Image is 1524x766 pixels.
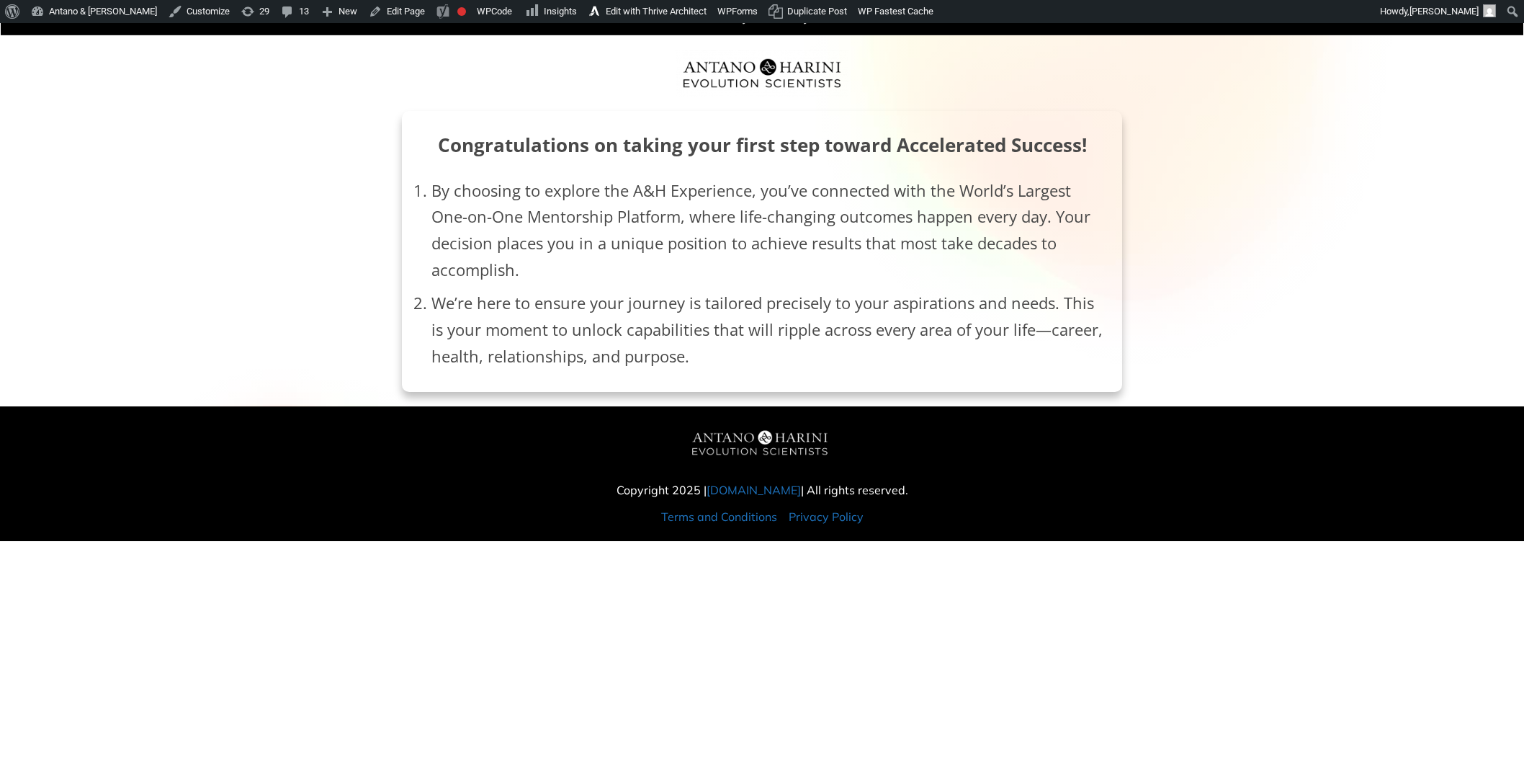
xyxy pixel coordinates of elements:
[457,7,466,16] div: Focus keyphrase not set
[1409,6,1479,17] span: [PERSON_NAME]
[707,483,801,497] a: [DOMAIN_NAME]
[661,509,777,524] a: Terms and Conditions
[789,509,864,524] a: Privacy Policy
[431,290,1107,369] li: We’re here to ensure your journey is tailored precisely to your aspirations and needs. This is yo...
[544,6,577,17] span: Insights
[672,422,852,467] img: A&H_Ev png
[431,177,1107,290] li: By choosing to explore the A&H Experience, you’ve connected with the World’s Largest One-on-One M...
[600,481,924,500] p: Copyright 2025 | | All rights reserved.
[676,50,848,97] img: Evolution-Scientist (2)
[438,132,1087,158] strong: Congratulations on taking your first step toward Accelerated Success!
